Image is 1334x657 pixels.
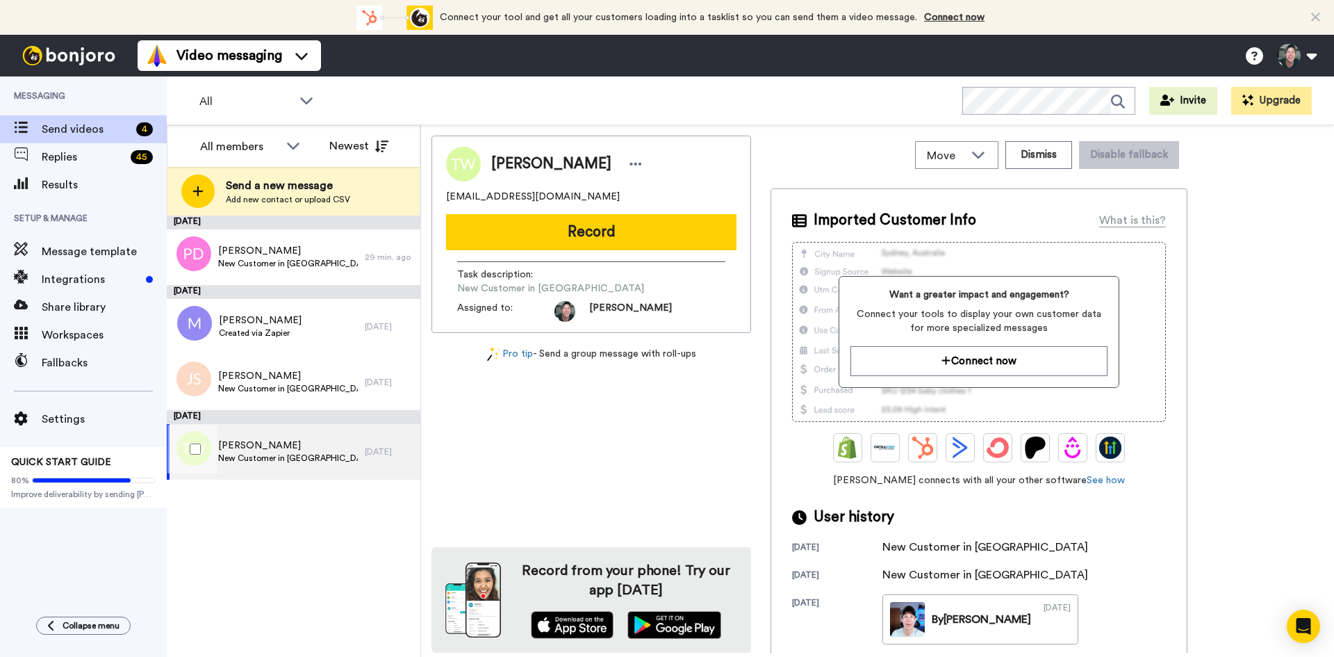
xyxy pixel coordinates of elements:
span: Want a greater impact and engagement? [850,288,1107,302]
span: All [199,93,293,110]
img: magic-wand.svg [487,347,500,362]
span: New Customer in [GEOGRAPHIC_DATA] [218,453,358,464]
img: Shopify [837,437,859,459]
img: ActiveCampaign [949,437,971,459]
img: 57205295-f2b3-4b88-9108-b157d8500dbc-1599912217.jpg [554,301,575,322]
span: Imported Customer Info [814,210,976,231]
span: Replies [42,149,125,165]
div: [DATE] [792,569,882,583]
button: Collapse menu [36,617,131,635]
div: - Send a group message with roll-ups [431,347,751,362]
div: [DATE] [792,597,882,644]
span: User history [814,507,894,528]
span: Settings [42,411,167,428]
span: [PERSON_NAME] [219,314,302,327]
img: 7b6c73ef-6a45-4e64-bb9c-2f6e6a2404d2-thumb.jpg [890,602,925,637]
span: Workspaces [42,327,167,343]
span: Message template [42,243,167,260]
img: js.png [176,362,211,396]
img: appstore [531,611,614,639]
span: [PERSON_NAME] [589,301,672,322]
span: Fallbacks [42,355,167,371]
img: GoHighLevel [1099,437,1121,459]
div: [DATE] [792,542,882,555]
h4: Record from your phone! Try our app [DATE] [515,561,737,600]
div: New Customer in [GEOGRAPHIC_DATA] [882,567,1088,583]
span: Created via Zapier [219,327,302,339]
span: Send videos [42,121,131,138]
span: Results [42,177,167,193]
div: 29 min. ago [365,252,413,263]
div: Open Intercom Messenger [1287,610,1320,643]
span: [EMAIL_ADDRESS][DOMAIN_NAME] [446,190,620,204]
div: [DATE] [365,321,413,332]
span: QUICK START GUIDE [11,457,111,467]
span: New Customer in [GEOGRAPHIC_DATA] [218,383,358,394]
button: Invite [1149,87,1217,115]
div: [DATE] [167,410,420,424]
button: Disable fallback [1079,141,1179,169]
img: vm-color.svg [146,44,168,67]
span: 80% [11,475,29,486]
img: bj-logo-header-white.svg [17,46,121,65]
span: Collapse menu [63,620,120,631]
span: [PERSON_NAME] [218,369,358,383]
button: Newest [319,132,399,160]
div: [DATE] [167,285,420,299]
span: Share library [42,299,167,316]
span: Send a new message [226,177,350,194]
div: New Customer in [GEOGRAPHIC_DATA] [882,539,1088,555]
span: [PERSON_NAME] [491,154,611,175]
span: Connect your tools to display your own customer data for more specialized messages [850,307,1107,335]
img: Hubspot [912,437,934,459]
img: pd.png [176,236,211,271]
img: playstore [627,611,721,639]
a: Pro tip [487,347,533,362]
span: Move [927,147,964,164]
div: 45 [131,150,153,164]
img: Patreon [1024,437,1046,459]
div: All members [200,138,279,155]
div: [DATE] [1044,602,1071,637]
button: Record [446,214,736,250]
span: Add new contact or upload CSV [226,194,350,205]
a: See how [1087,476,1125,485]
span: [PERSON_NAME] [218,439,358,453]
div: What is this? [1099,212,1166,229]
span: New Customer in [GEOGRAPHIC_DATA] [457,282,644,295]
a: Connect now [924,13,985,22]
img: Drip [1062,437,1084,459]
img: Image of Tamiko Wakabayashi [446,147,481,181]
span: New Customer in [GEOGRAPHIC_DATA] [218,258,358,269]
span: Assigned to: [457,301,554,322]
span: Integrations [42,271,140,288]
button: Connect now [850,346,1107,376]
button: Dismiss [1005,141,1072,169]
span: Video messaging [176,46,282,65]
div: [DATE] [365,377,413,388]
a: By[PERSON_NAME][DATE] [882,594,1078,644]
div: [DATE] [365,446,413,457]
div: 4 [136,122,153,136]
img: download [445,562,501,638]
span: Task description : [457,268,554,282]
div: By [PERSON_NAME] [932,611,1031,628]
img: Ontraport [874,437,896,459]
span: [PERSON_NAME] connects with all your other software [792,473,1166,487]
span: [PERSON_NAME] [218,244,358,258]
span: Improve deliverability by sending [PERSON_NAME]’s from your own email [11,489,156,500]
img: m.png [177,306,212,341]
span: Connect your tool and get all your customers loading into a tasklist so you can send them a video... [440,13,917,22]
img: ConvertKit [987,437,1009,459]
button: Upgrade [1231,87,1312,115]
div: [DATE] [167,216,420,229]
div: animation [356,6,433,30]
